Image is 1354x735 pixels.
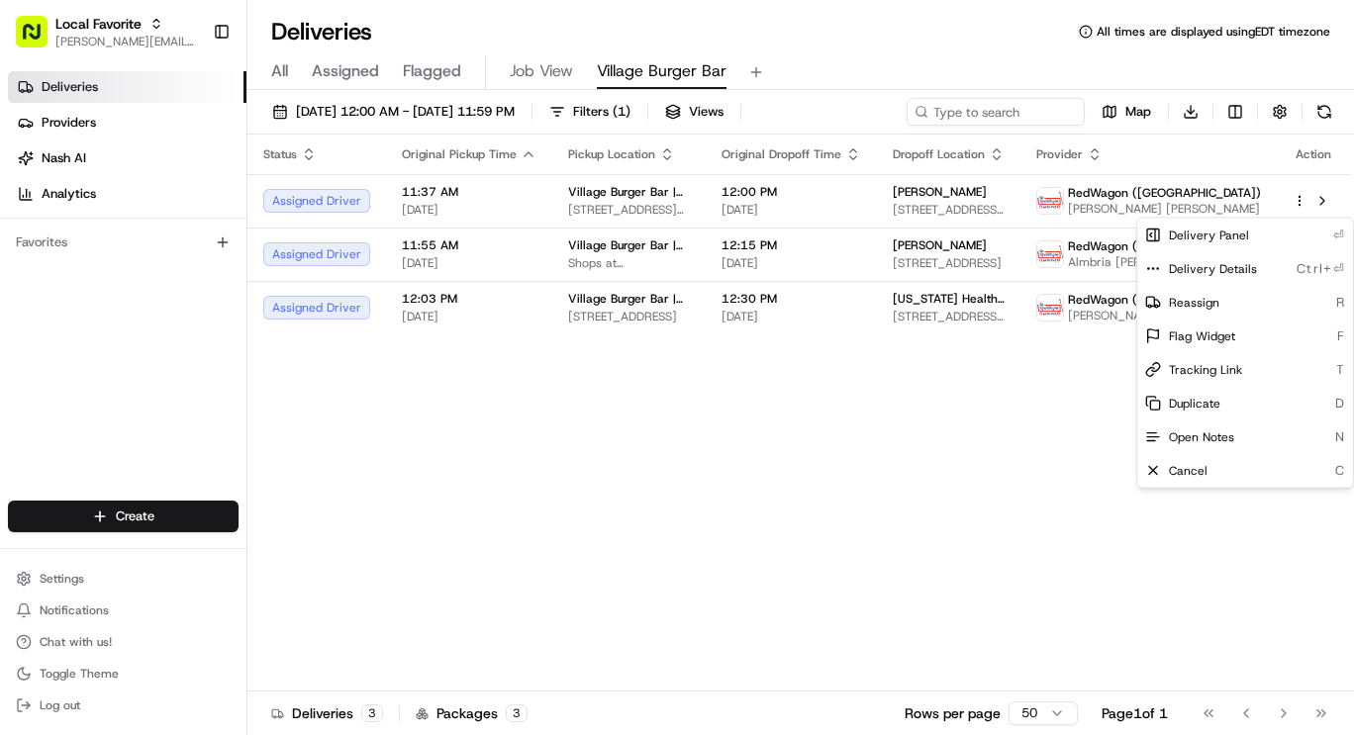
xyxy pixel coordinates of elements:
[67,209,250,225] div: We're available if you need us!
[1169,429,1234,445] span: Open Notes
[1335,462,1345,480] span: C
[1169,362,1242,378] span: Tracking Link
[1337,327,1345,345] span: F
[1169,261,1257,277] span: Delivery Details
[51,128,327,148] input: Clear
[1169,328,1235,344] span: Flag Widget
[337,195,360,219] button: Start new chat
[1169,463,1208,479] span: Cancel
[1336,361,1345,379] span: T
[67,189,325,209] div: Start new chat
[187,287,318,307] span: API Documentation
[20,79,360,111] p: Welcome 👋
[20,289,36,305] div: 📗
[1335,395,1345,413] span: D
[1169,228,1249,243] span: Delivery Panel
[140,334,240,350] a: Powered byPylon
[167,289,183,305] div: 💻
[1169,396,1220,412] span: Duplicate
[159,279,326,315] a: 💻API Documentation
[1169,295,1219,311] span: Reassign
[1335,428,1345,446] span: N
[20,189,55,225] img: 1736555255976-a54dd68f-1ca7-489b-9aae-adbdc363a1c4
[40,287,151,307] span: Knowledge Base
[1333,227,1345,244] span: ⏎
[1297,260,1345,278] span: Ctrl+⏎
[20,20,59,59] img: Nash
[1336,294,1345,312] span: R
[12,279,159,315] a: 📗Knowledge Base
[197,335,240,350] span: Pylon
